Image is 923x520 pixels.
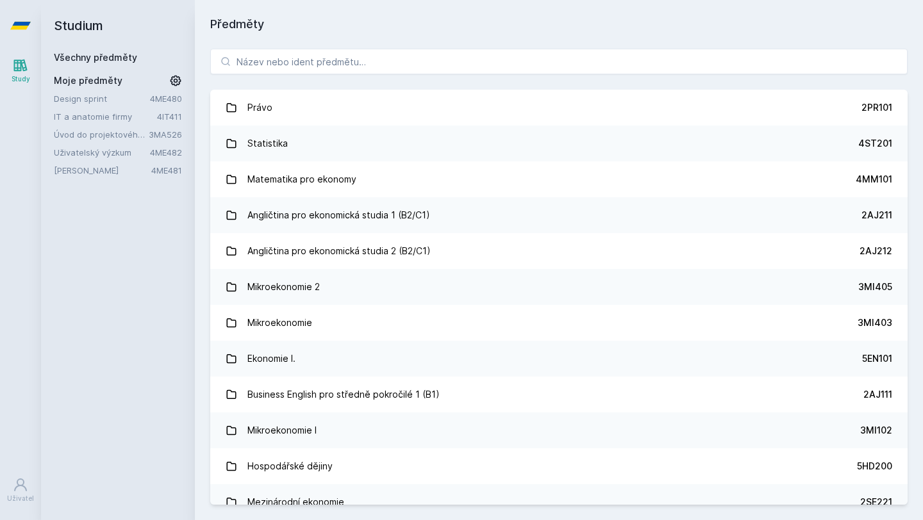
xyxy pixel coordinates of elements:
[12,74,30,84] div: Study
[247,382,440,407] div: Business English pro středně pokročilé 1 (B1)
[54,110,157,123] a: IT a anatomie firmy
[858,280,892,293] div: 3MI405
[210,448,908,484] a: Hospodářské dějiny 5HD200
[157,111,182,122] a: 4IT411
[247,310,312,336] div: Mikroekonomie
[247,418,317,443] div: Mikroekonomie I
[210,161,908,197] a: Matematika pro ekonomy 4MM101
[858,316,892,329] div: 3MI403
[210,484,908,520] a: Mezinárodní ekonomie 2SE221
[210,15,908,33] h1: Předměty
[54,164,151,177] a: [PERSON_NAME]
[150,147,182,158] a: 4ME482
[54,146,150,159] a: Uživatelský výzkum
[210,341,908,377] a: Ekonomie I. 5EN101
[247,202,430,228] div: Angličtina pro ekonomická studia 1 (B2/C1)
[247,95,272,120] div: Právo
[210,126,908,161] a: Statistika 4ST201
[860,245,892,257] div: 2AJ212
[857,460,892,473] div: 5HD200
[54,74,122,87] span: Moje předměty
[210,269,908,305] a: Mikroekonomie 2 3MI405
[210,305,908,341] a: Mikroekonomie 3MI403
[210,377,908,412] a: Business English pro středně pokročilé 1 (B1) 2AJ111
[861,101,892,114] div: 2PR101
[247,238,431,264] div: Angličtina pro ekonomická studia 2 (B2/C1)
[247,453,333,479] div: Hospodářské dějiny
[247,167,356,192] div: Matematika pro ekonomy
[3,471,38,510] a: Uživatel
[149,129,182,140] a: 3MA526
[210,49,908,74] input: Název nebo ident předmětu…
[151,165,182,175] a: 4ME481
[210,197,908,233] a: Angličtina pro ekonomická studia 1 (B2/C1) 2AJ211
[3,51,38,90] a: Study
[150,93,182,104] a: 4ME480
[54,52,137,63] a: Všechny předměty
[247,274,320,300] div: Mikroekonomie 2
[247,131,288,156] div: Statistika
[247,489,344,515] div: Mezinárodní ekonomie
[54,92,150,105] a: Design sprint
[861,209,892,222] div: 2AJ211
[856,173,892,186] div: 4MM101
[860,424,892,437] div: 3MI102
[863,388,892,401] div: 2AJ111
[7,494,34,503] div: Uživatel
[247,346,295,371] div: Ekonomie I.
[210,412,908,448] a: Mikroekonomie I 3MI102
[210,233,908,269] a: Angličtina pro ekonomická studia 2 (B2/C1) 2AJ212
[860,496,892,508] div: 2SE221
[210,90,908,126] a: Právo 2PR101
[858,137,892,150] div: 4ST201
[54,128,149,141] a: Úvod do projektového managementu
[862,352,892,365] div: 5EN101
